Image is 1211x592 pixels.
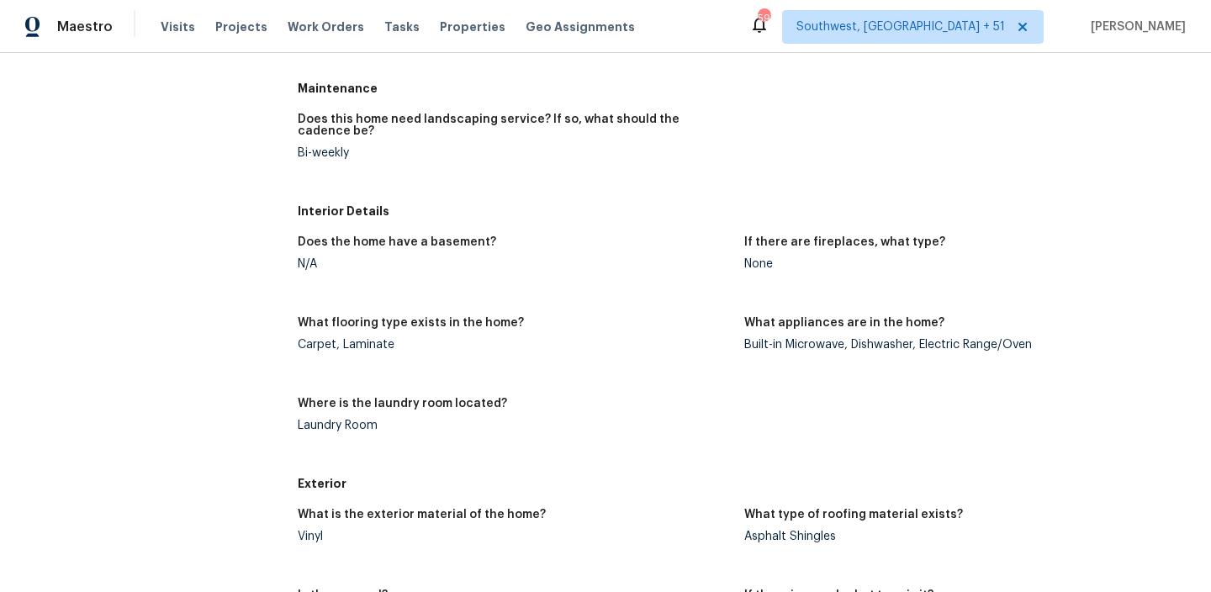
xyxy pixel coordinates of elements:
[298,475,1191,492] h5: Exterior
[744,236,945,248] h5: If there are fireplaces, what type?
[1084,18,1186,35] span: [PERSON_NAME]
[298,398,507,410] h5: Where is the laundry room located?
[796,18,1005,35] span: Southwest, [GEOGRAPHIC_DATA] + 51
[744,339,1177,351] div: Built-in Microwave, Dishwasher, Electric Range/Oven
[298,236,496,248] h5: Does the home have a basement?
[298,258,731,270] div: N/A
[744,531,1177,542] div: Asphalt Shingles
[288,18,364,35] span: Work Orders
[298,147,731,159] div: Bi-weekly
[298,531,731,542] div: Vinyl
[298,420,731,431] div: Laundry Room
[298,80,1191,97] h5: Maintenance
[298,114,731,137] h5: Does this home need landscaping service? If so, what should the cadence be?
[298,317,524,329] h5: What flooring type exists in the home?
[57,18,113,35] span: Maestro
[744,317,944,329] h5: What appliances are in the home?
[298,509,546,521] h5: What is the exterior material of the home?
[161,18,195,35] span: Visits
[758,10,769,27] div: 597
[298,203,1191,219] h5: Interior Details
[744,258,1177,270] div: None
[384,21,420,33] span: Tasks
[526,18,635,35] span: Geo Assignments
[298,339,731,351] div: Carpet, Laminate
[744,509,963,521] h5: What type of roofing material exists?
[440,18,505,35] span: Properties
[215,18,267,35] span: Projects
